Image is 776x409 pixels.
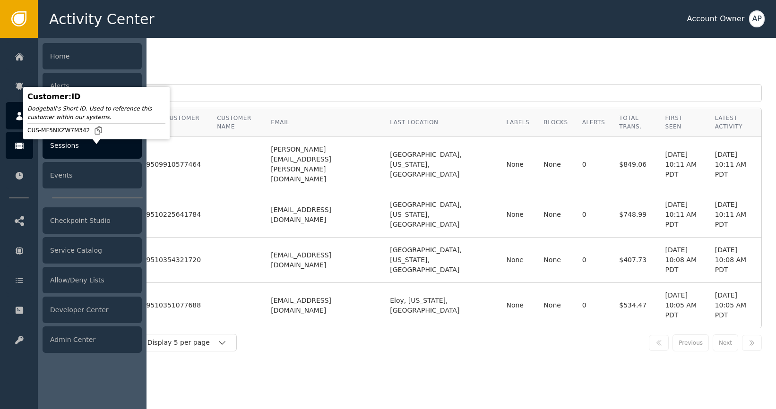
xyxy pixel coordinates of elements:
[6,207,142,234] a: Checkpoint Studio
[43,43,142,69] div: Home
[543,160,568,170] div: None
[687,13,744,25] div: Account Owner
[708,283,761,328] td: [DATE] 10:05 AM PDT
[264,238,383,283] td: [EMAIL_ADDRESS][DOMAIN_NAME]
[147,338,217,348] div: Display 5 per page
[6,43,142,70] a: Home
[506,210,529,220] div: None
[543,300,568,310] div: None
[543,118,568,127] div: Blocks
[43,326,142,353] div: Admin Center
[612,137,658,192] td: $849.06
[619,114,651,131] div: Total Trans.
[506,255,529,265] div: None
[506,160,529,170] div: None
[715,114,754,131] div: Latest Activity
[27,91,165,102] div: Customer : ID
[575,192,612,238] td: 0
[217,114,257,131] div: Customer Name
[506,300,529,310] div: None
[146,114,203,131] div: Your Customer ID
[52,84,762,102] input: Search by name, email, or ID
[708,238,761,283] td: [DATE] 10:08 AM PDT
[383,283,499,328] td: Eloy, [US_STATE], [GEOGRAPHIC_DATA]
[383,238,499,283] td: [GEOGRAPHIC_DATA], [US_STATE], [GEOGRAPHIC_DATA]
[708,137,761,192] td: [DATE] 10:11 AM PDT
[543,255,568,265] div: None
[6,72,142,100] a: Alerts
[6,102,142,129] a: Customers
[43,237,142,264] div: Service Catalog
[749,10,765,27] button: AP
[6,266,142,294] a: Allow/Deny Lists
[146,211,201,219] div: 9510225641784
[43,207,142,234] div: Checkpoint Studio
[575,283,612,328] td: 0
[582,118,605,127] div: Alerts
[138,334,237,351] button: Display 5 per page
[264,137,383,192] td: [PERSON_NAME][EMAIL_ADDRESS][PERSON_NAME][DOMAIN_NAME]
[6,296,142,324] a: Developer Center
[612,283,658,328] td: $534.47
[665,114,701,131] div: First Seen
[43,132,142,159] div: Sessions
[146,301,201,310] div: 9510351077688
[383,137,499,192] td: [GEOGRAPHIC_DATA], [US_STATE], [GEOGRAPHIC_DATA]
[27,104,165,121] div: Dodgeball's Short ID. Used to reference this customer within our systems.
[27,126,165,135] div: CUS-MF5NXZW7M342
[146,161,201,169] div: 9509910577464
[264,192,383,238] td: [EMAIL_ADDRESS][DOMAIN_NAME]
[43,73,142,99] div: Alerts
[146,256,201,264] div: 9510354321720
[6,132,142,159] a: Sessions
[612,192,658,238] td: $748.99
[6,162,142,189] a: Events
[612,238,658,283] td: $407.73
[49,9,155,30] span: Activity Center
[506,118,529,127] div: Labels
[575,137,612,192] td: 0
[658,283,708,328] td: [DATE] 10:05 AM PDT
[658,192,708,238] td: [DATE] 10:11 AM PDT
[383,192,499,238] td: [GEOGRAPHIC_DATA], [US_STATE], [GEOGRAPHIC_DATA]
[658,238,708,283] td: [DATE] 10:08 AM PDT
[264,283,383,328] td: [EMAIL_ADDRESS][DOMAIN_NAME]
[575,238,612,283] td: 0
[390,118,492,127] div: Last Location
[658,137,708,192] td: [DATE] 10:11 AM PDT
[43,297,142,323] div: Developer Center
[6,237,142,264] a: Service Catalog
[708,192,761,238] td: [DATE] 10:11 AM PDT
[543,210,568,220] div: None
[6,326,142,353] a: Admin Center
[271,118,376,127] div: Email
[43,162,142,188] div: Events
[43,267,142,293] div: Allow/Deny Lists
